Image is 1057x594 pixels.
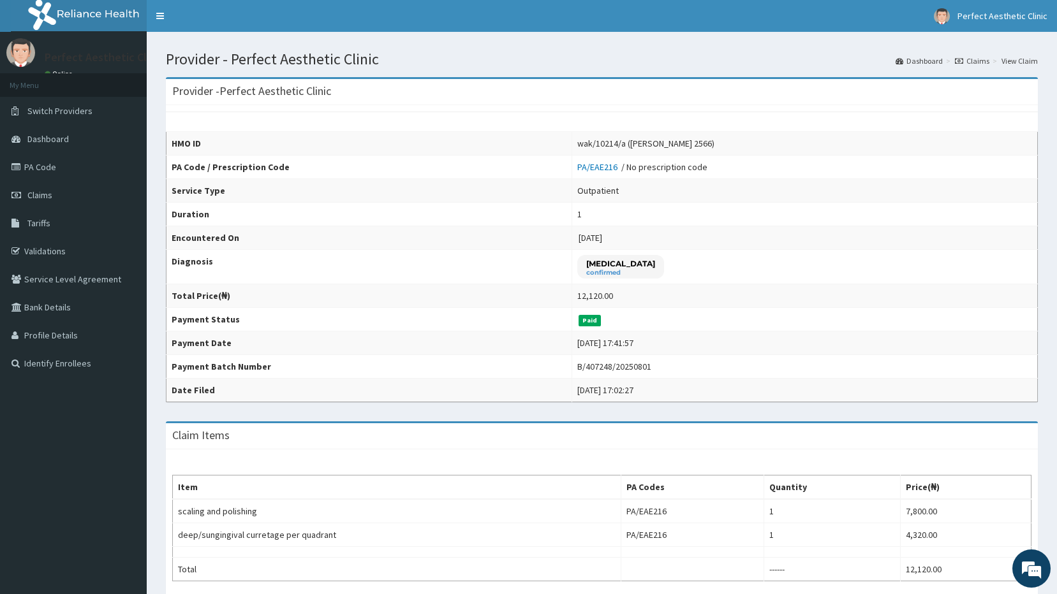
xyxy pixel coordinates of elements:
th: Payment Batch Number [166,355,572,379]
th: HMO ID [166,132,572,156]
h3: Claim Items [172,430,230,441]
td: 1 [764,499,901,523]
th: Total Price(₦) [166,284,572,308]
th: Price(₦) [900,475,1031,500]
td: 7,800.00 [900,499,1031,523]
a: View Claim [1002,55,1038,66]
span: Perfect Aesthetic Clinic [957,10,1047,22]
span: [DATE] [579,232,602,243]
span: Tariffs [27,217,50,229]
th: PA Code / Prescription Code [166,156,572,179]
td: deep/sungingival curretage per quadrant [173,523,621,547]
td: scaling and polishing [173,499,621,523]
td: PA/EAE216 [621,523,764,547]
th: Payment Date [166,331,572,355]
img: User Image [934,8,950,24]
th: Encountered On [166,226,572,250]
th: Payment Status [166,308,572,331]
div: [DATE] 17:41:57 [577,337,633,349]
th: Quantity [764,475,901,500]
td: PA/EAE216 [621,499,764,523]
a: Online [45,69,75,78]
div: 1 [577,208,582,221]
h1: Provider - Perfect Aesthetic Clinic [166,51,1038,68]
th: Date Filed [166,379,572,402]
th: Service Type [166,179,572,203]
th: Item [173,475,621,500]
span: Dashboard [27,133,69,145]
h3: Provider - Perfect Aesthetic Clinic [172,85,331,97]
div: / No prescription code [577,161,707,173]
a: Claims [955,55,989,66]
td: ------ [764,558,901,581]
img: User Image [6,38,35,67]
div: 12,120.00 [577,289,613,302]
small: confirmed [586,270,655,276]
th: Duration [166,203,572,226]
div: wak/10214/a ([PERSON_NAME] 2566) [577,137,714,150]
span: Claims [27,189,52,201]
th: PA Codes [621,475,764,500]
td: 1 [764,523,901,547]
th: Diagnosis [166,250,572,284]
p: [MEDICAL_DATA] [586,258,655,269]
td: 4,320.00 [900,523,1031,547]
p: Perfect Aesthetic Clinic [45,52,164,63]
div: Outpatient [577,184,619,197]
span: Paid [579,315,602,326]
td: Total [173,558,621,581]
a: PA/EAE216 [577,161,621,173]
div: [DATE] 17:02:27 [577,384,633,396]
a: Dashboard [896,55,943,66]
td: 12,120.00 [900,558,1031,581]
span: Switch Providers [27,105,92,117]
div: B/407248/20250801 [577,360,651,373]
